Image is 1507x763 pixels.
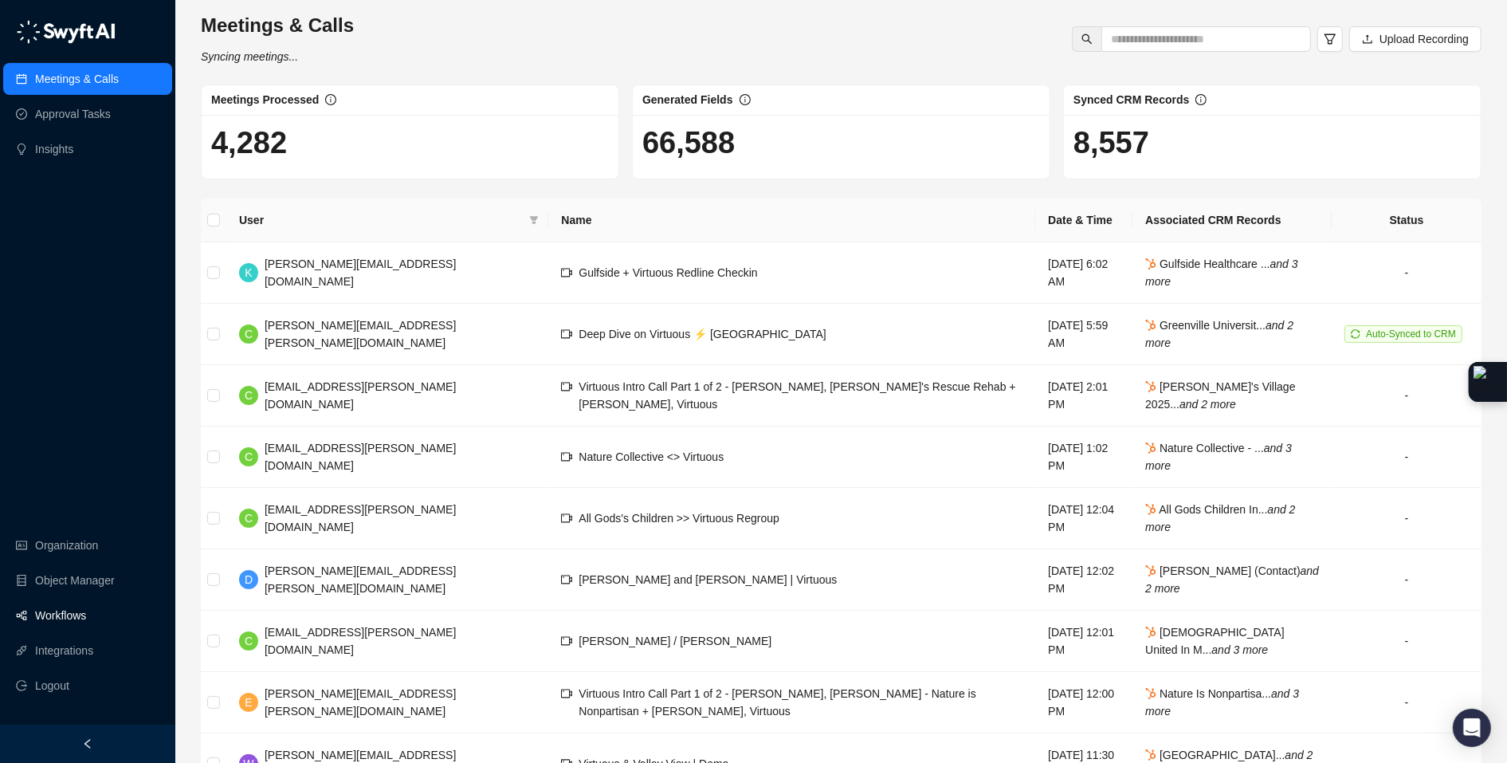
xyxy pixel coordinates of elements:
span: Generated Fields [642,93,733,106]
span: Meetings Processed [211,93,319,106]
span: video-camera [561,688,572,699]
span: Gulfside Healthcare ... [1145,258,1297,288]
span: [PERSON_NAME] (Contact) [1145,564,1319,595]
td: [DATE] 12:02 PM [1035,549,1132,611]
span: Virtuous Intro Call Part 1 of 2 - [PERSON_NAME], [PERSON_NAME] - Nature is Nonpartisan + [PERSON_... [579,687,975,718]
span: All Gods Children In... [1145,503,1295,533]
span: Gulfside + Virtuous Redline Checkin [579,266,757,279]
span: [PERSON_NAME][EMAIL_ADDRESS][PERSON_NAME][DOMAIN_NAME] [265,564,456,595]
td: - [1332,365,1481,427]
span: [EMAIL_ADDRESS][PERSON_NAME][DOMAIN_NAME] [265,442,456,472]
i: and 2 more [1145,564,1319,595]
a: Integrations [35,635,93,667]
span: Upload Recording [1379,30,1469,48]
span: video-camera [561,381,572,392]
td: - [1332,672,1481,734]
a: Meetings & Calls [35,63,119,95]
img: Extension Icon [1474,366,1502,398]
span: [PERSON_NAME][EMAIL_ADDRESS][DOMAIN_NAME] [265,258,456,288]
span: [EMAIL_ADDRESS][PERSON_NAME][DOMAIN_NAME] [265,626,456,656]
span: E [245,694,252,711]
th: Associated CRM Records [1132,199,1332,242]
span: C [245,448,253,466]
i: and 2 more [1179,398,1236,411]
span: video-camera [561,451,572,462]
i: and 3 more [1145,442,1292,472]
span: video-camera [561,513,572,524]
span: C [245,387,253,404]
span: User [239,211,523,229]
span: info-circle [325,94,336,105]
span: video-camera [561,635,572,647]
span: [DEMOGRAPHIC_DATA] United In M... [1145,626,1285,656]
span: Virtuous Intro Call Part 1 of 2 - [PERSON_NAME], [PERSON_NAME]'s Rescue Rehab + [PERSON_NAME], Vi... [579,380,1015,411]
span: C [245,509,253,527]
span: C [245,325,253,343]
span: search [1081,33,1093,45]
i: and 2 more [1145,503,1295,533]
span: left [82,738,93,749]
span: filter [1324,33,1336,45]
span: filter [529,215,539,225]
button: Upload Recording [1349,26,1481,52]
span: [PERSON_NAME] and [PERSON_NAME] | Virtuous [579,573,837,586]
span: All Gods's Children >> Virtuous Regroup [579,512,779,525]
h1: 66,588 [642,124,1040,161]
span: Deep Dive on Virtuous ⚡️ [GEOGRAPHIC_DATA] [579,328,826,340]
span: sync [1351,329,1360,339]
a: Insights [35,133,73,165]
h3: Meetings & Calls [201,13,354,38]
i: and 3 more [1212,643,1269,656]
span: K [245,264,252,281]
div: Open Intercom Messenger [1453,709,1491,747]
td: [DATE] 6:02 AM [1035,242,1132,304]
span: [PERSON_NAME]'s Village 2025... [1145,380,1295,411]
td: [DATE] 12:00 PM [1035,672,1132,734]
td: [DATE] 5:59 AM [1035,304,1132,365]
span: [EMAIL_ADDRESS][PERSON_NAME][DOMAIN_NAME] [265,380,456,411]
td: [DATE] 2:01 PM [1035,365,1132,427]
span: video-camera [561,328,572,340]
i: and 3 more [1145,258,1297,288]
span: [PERSON_NAME][EMAIL_ADDRESS][PERSON_NAME][DOMAIN_NAME] [265,687,456,718]
span: info-circle [1195,94,1207,105]
span: C [245,632,253,650]
td: [DATE] 1:02 PM [1035,427,1132,488]
td: - [1332,549,1481,611]
span: Nature Is Nonpartisa... [1145,687,1299,718]
i: Syncing meetings... [201,50,298,63]
td: - [1332,242,1481,304]
span: [EMAIL_ADDRESS][PERSON_NAME][DOMAIN_NAME] [265,503,456,533]
img: logo-05li4sbe.png [16,20,116,44]
td: - [1332,611,1481,672]
th: Name [548,199,1035,242]
span: Synced CRM Records [1073,93,1189,106]
i: and 2 more [1145,319,1293,349]
span: Nature Collective - ... [1145,442,1292,472]
th: Date & Time [1035,199,1132,242]
span: D [245,571,253,588]
a: Object Manager [35,564,115,596]
span: upload [1362,33,1373,45]
td: - [1332,427,1481,488]
span: info-circle [740,94,751,105]
span: Logout [35,670,69,702]
td: [DATE] 12:04 PM [1035,488,1132,549]
td: [DATE] 12:01 PM [1035,611,1132,672]
span: Greenville Universit... [1145,319,1293,349]
span: Auto-Synced to CRM [1366,328,1456,340]
h1: 8,557 [1073,124,1471,161]
span: video-camera [561,574,572,585]
span: [PERSON_NAME][EMAIL_ADDRESS][PERSON_NAME][DOMAIN_NAME] [265,319,456,349]
span: [PERSON_NAME] / [PERSON_NAME] [579,635,771,647]
span: logout [16,680,27,691]
span: filter [526,208,542,232]
h1: 4,282 [211,124,609,161]
i: and 3 more [1145,687,1299,718]
span: video-camera [561,267,572,278]
span: Nature Collective <> Virtuous [579,450,724,463]
a: Organization [35,529,98,561]
th: Status [1332,199,1481,242]
a: Approval Tasks [35,98,111,130]
a: Workflows [35,600,86,631]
